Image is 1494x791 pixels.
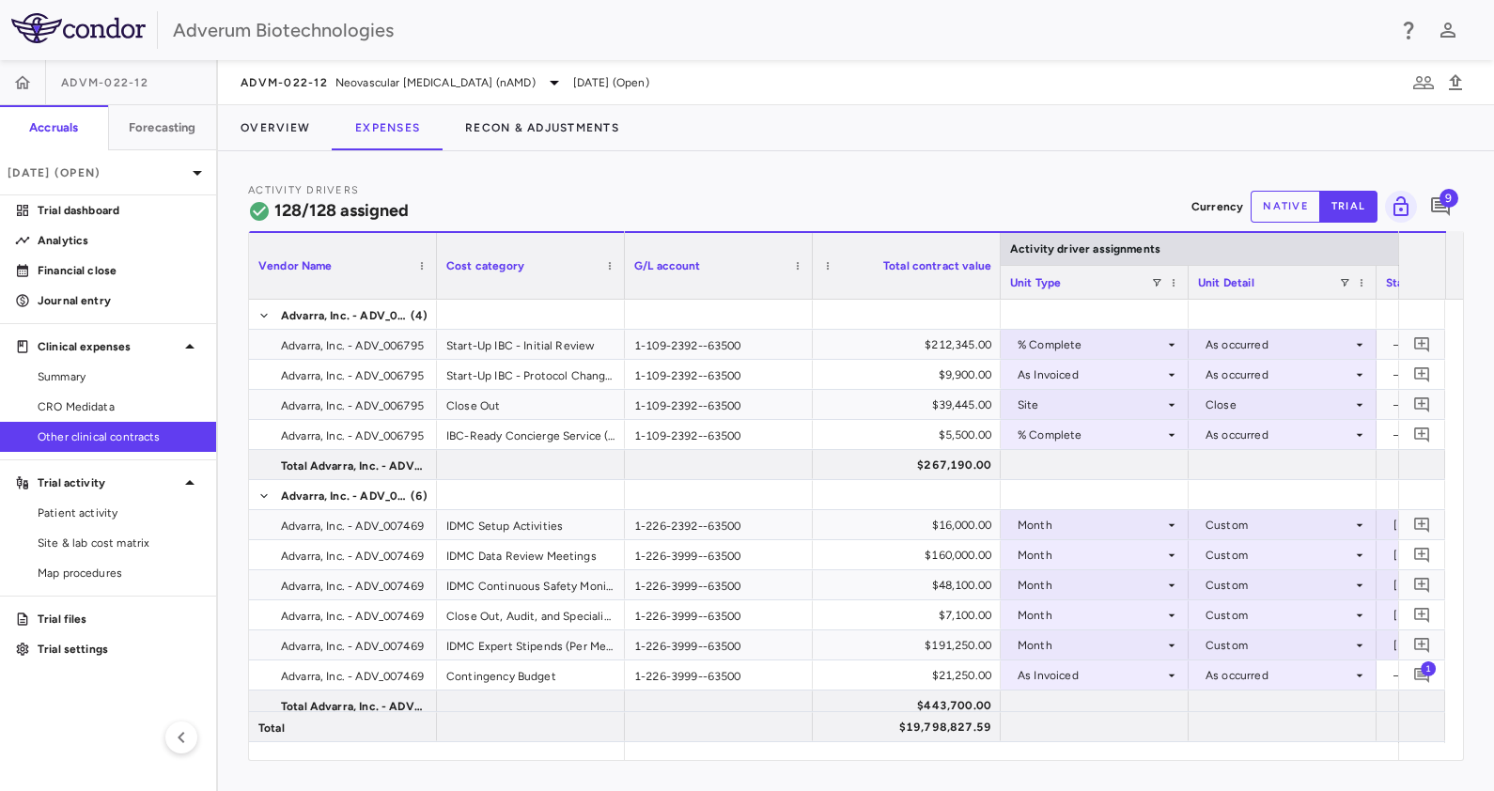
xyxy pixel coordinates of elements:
span: ADVM-022-12 [241,75,328,90]
svg: Add comment [1413,395,1431,413]
button: Recon & Adjustments [443,105,642,150]
div: As Invoiced [1018,360,1164,390]
div: 1-226-3999--63500 [625,660,813,690]
button: Add comment [1409,662,1435,688]
button: Add comment [1409,392,1435,417]
div: $21,250.00 [830,660,991,690]
span: (4) [411,301,428,331]
div: Close Out [437,390,625,419]
span: Advarra, Inc. - ADV_007469 [281,661,424,691]
div: $267,190.00 [830,450,991,480]
div: Contingency Budget [437,660,625,690]
button: Add comment [1409,362,1435,387]
div: Close Out, Audit, and Specialized Services [437,600,625,629]
div: 1-109-2392--63500 [625,330,813,359]
div: $9,900.00 [830,360,991,390]
svg: Add comment [1413,546,1431,564]
div: Custom [1206,540,1352,570]
svg: Add comment [1413,606,1431,624]
span: [DATE] (Open) [573,74,649,91]
span: Site & lab cost matrix [38,535,201,551]
span: Advarra, Inc. - ADV_007469 [281,571,424,601]
span: Other clinical contracts [38,428,201,445]
p: Currency [1191,198,1243,215]
p: [DATE] (Open) [8,164,186,181]
span: Advarra, Inc. - ADV_007469 [281,511,424,541]
button: Add comment [1409,542,1435,567]
div: Month [1018,570,1164,600]
h6: Forecasting [129,119,196,136]
div: $39,445.00 [830,390,991,420]
div: IDMC Continuous Safety Monitoring, SOAR Platfrom Access and Proj. Mgt [437,570,625,599]
p: Trial files [38,611,201,628]
div: % Complete [1018,420,1164,450]
div: 1-226-3999--63500 [625,570,813,599]
span: Total Advarra, Inc. - ADV_007469 [281,691,426,721]
div: % Complete [1018,330,1164,360]
div: $160,000.00 [830,540,991,570]
svg: Add comment [1413,576,1431,594]
button: Add comment [1409,422,1435,447]
span: Activity Drivers [248,184,359,196]
div: 1-109-2392--63500 [625,390,813,419]
div: As occurred [1206,420,1352,450]
div: Month [1018,540,1164,570]
div: IDMC Data Review Meetings [437,540,625,569]
div: Month [1018,510,1164,540]
div: $443,700.00 [830,690,991,721]
img: logo-full-BYUhSk78.svg [11,13,146,43]
h6: Accruals [29,119,78,136]
svg: Add comment [1429,195,1452,218]
svg: Add comment [1413,365,1431,383]
span: Cost category [446,259,524,272]
div: 1-226-3999--63500 [625,600,813,629]
p: Trial dashboard [38,202,201,219]
div: 1-226-3999--63500 [625,540,813,569]
span: Unit Detail [1198,276,1254,289]
button: Add comment [1409,512,1435,537]
div: Custom [1206,630,1352,660]
span: G/L account [634,259,701,272]
p: Trial activity [38,474,179,491]
div: Custom [1206,600,1352,630]
div: IBC-Ready Concierge Service (Per Protocol) [437,420,625,449]
span: Patient activity [38,504,201,521]
div: $48,100.00 [830,570,991,600]
span: Unit Type [1010,276,1061,289]
span: Advarra, Inc. - ADV_006795 [281,421,424,451]
button: Add comment [1409,632,1435,658]
p: Journal entry [38,292,201,309]
span: Start Date [1386,276,1441,289]
span: Total Advarra, Inc. - ADV_006795 [281,451,426,481]
span: Advarra, Inc. - ADV_006795 [281,301,409,331]
button: Add comment [1409,332,1435,357]
span: Advarra, Inc. - ADV_007469 [281,631,424,661]
div: 1-109-2392--63500 [625,360,813,389]
div: Month [1018,630,1164,660]
span: Activity driver assignments [1010,242,1160,256]
div: $191,250.00 [830,630,991,660]
span: ADVM-022-12 [61,75,148,90]
span: Advarra, Inc. - ADV_007469 [281,481,409,511]
p: Clinical expenses [38,338,179,355]
button: native [1251,191,1320,223]
div: As occurred [1206,360,1352,390]
div: 1-226-3999--63500 [625,630,813,659]
span: Advarra, Inc. - ADV_007469 [281,601,424,631]
button: Overview [218,105,333,150]
div: As Invoiced [1018,660,1164,690]
span: Summary [38,368,201,385]
div: 1-109-2392--63500 [625,420,813,449]
span: Total [258,713,285,743]
div: $7,100.00 [830,600,991,630]
span: CRO Medidata [38,398,201,415]
button: Add comment [1409,572,1435,597]
div: $16,000.00 [830,510,991,540]
button: trial [1319,191,1377,223]
span: Map procedures [38,565,201,582]
div: Site [1018,390,1164,420]
svg: Add comment [1413,636,1431,654]
button: Add comment [1409,602,1435,628]
span: Neovascular [MEDICAL_DATA] (nAMD) [335,74,536,91]
svg: Add comment [1413,335,1431,353]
